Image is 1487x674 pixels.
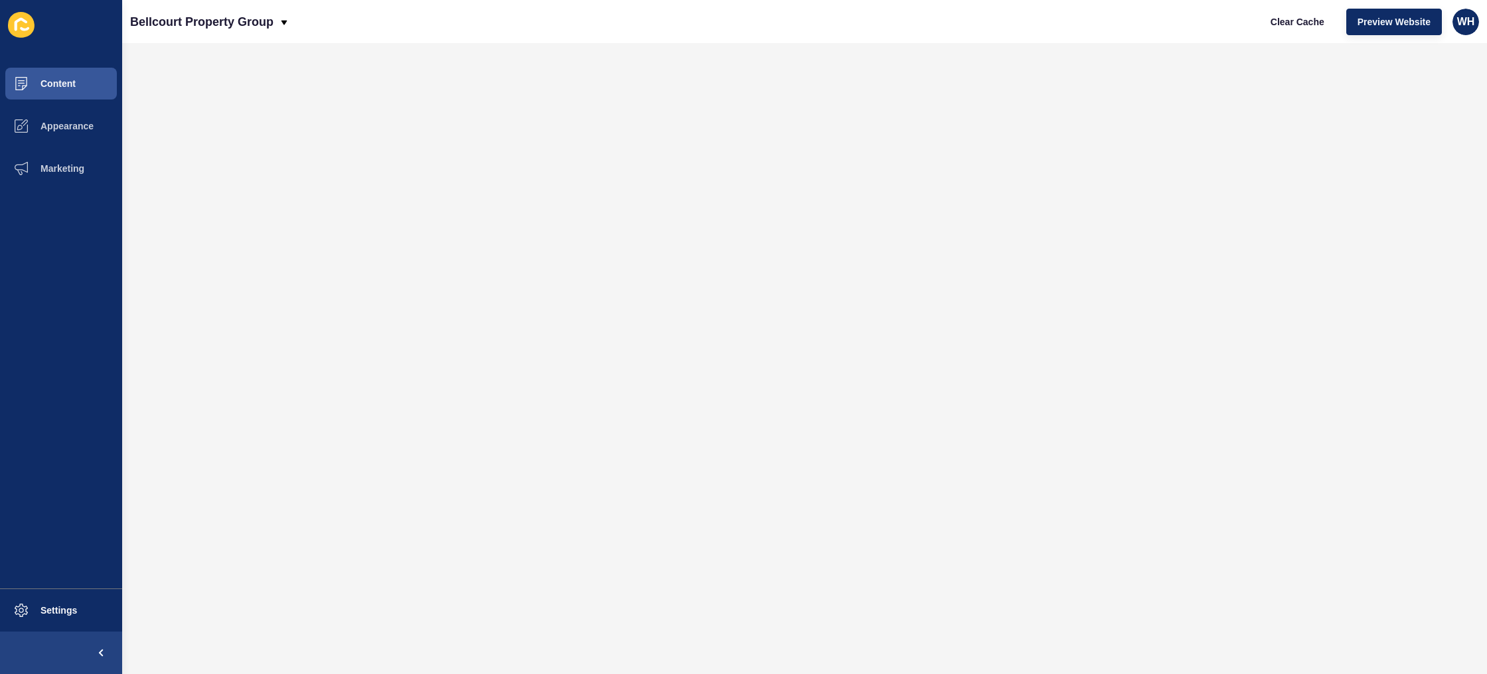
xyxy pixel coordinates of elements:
span: WH [1457,15,1475,29]
p: Bellcourt Property Group [130,5,274,38]
span: Clear Cache [1271,15,1324,29]
span: Preview Website [1358,15,1431,29]
button: Preview Website [1346,9,1442,35]
button: Clear Cache [1259,9,1336,35]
